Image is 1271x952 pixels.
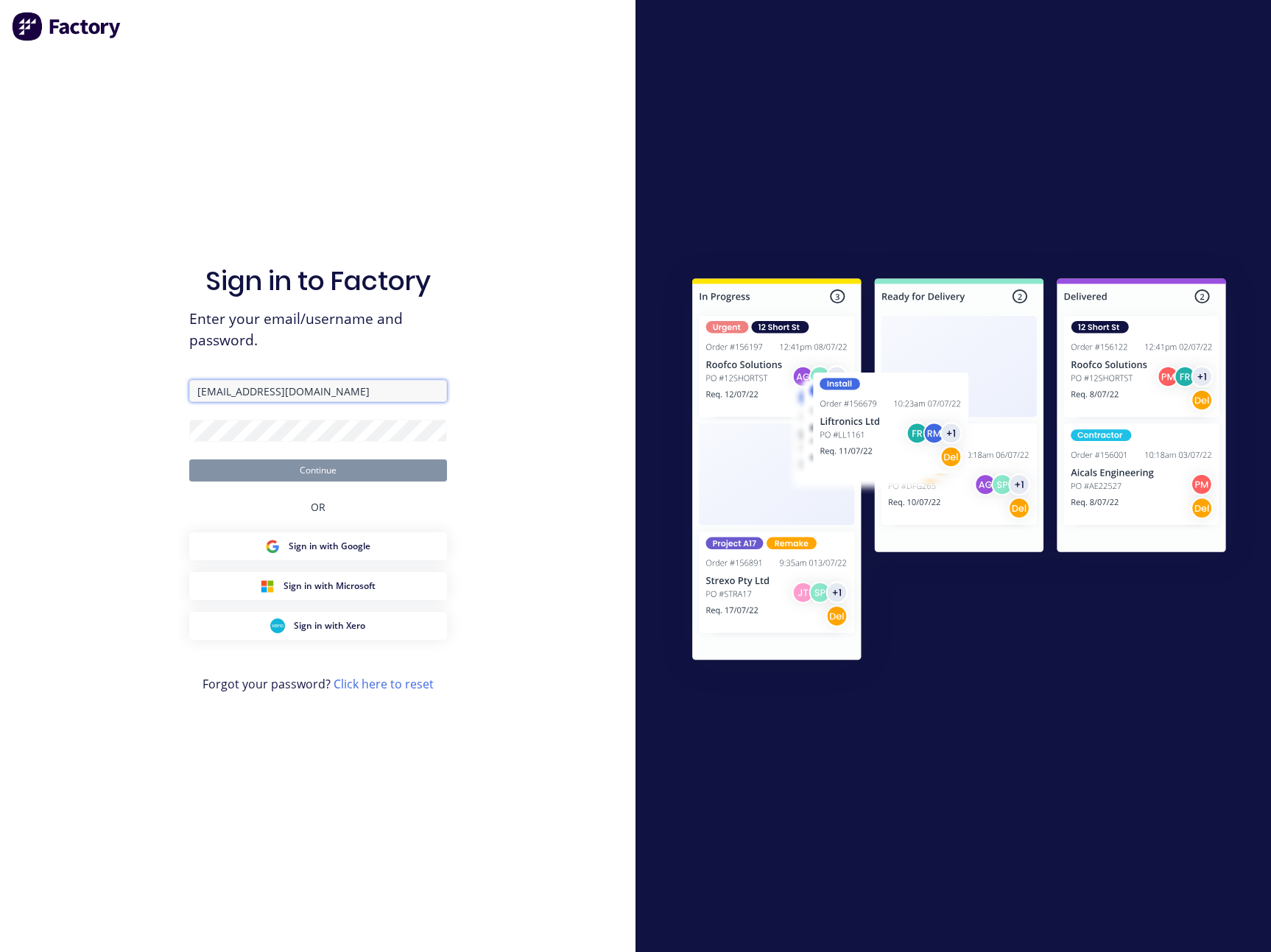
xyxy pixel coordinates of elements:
[189,612,447,640] button: Xero Sign inSign in with Xero
[311,482,325,532] div: OR
[284,579,376,593] span: Sign in with Microsoft
[260,579,275,593] img: Microsoft Sign in
[270,618,285,633] img: Xero Sign in
[660,249,1258,695] img: Sign in
[294,619,365,632] span: Sign in with Xero
[289,540,370,553] span: Sign in with Google
[12,12,122,41] img: Factory
[334,676,434,692] a: Click here to reset
[189,380,447,402] input: Email/Username
[189,308,447,351] span: Enter your email/username and password.
[205,265,431,297] h1: Sign in to Factory
[189,459,447,482] button: Continue
[189,532,447,560] button: Google Sign inSign in with Google
[203,675,434,693] span: Forgot your password?
[265,539,280,554] img: Google Sign in
[189,572,447,600] button: Microsoft Sign inSign in with Microsoft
